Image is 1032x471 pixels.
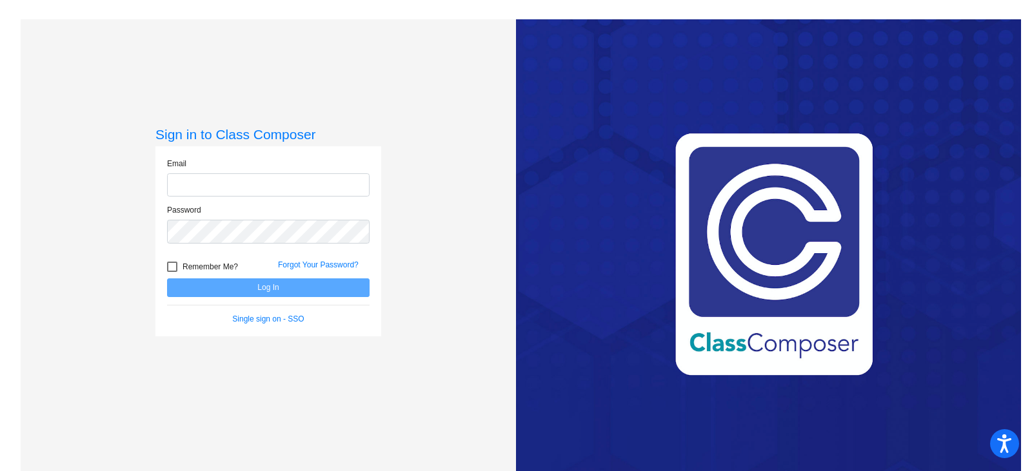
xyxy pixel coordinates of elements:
[155,126,381,142] h3: Sign in to Class Composer
[167,278,370,297] button: Log In
[232,314,304,323] a: Single sign on - SSO
[278,260,359,269] a: Forgot Your Password?
[183,259,238,274] span: Remember Me?
[167,158,186,169] label: Email
[167,204,201,216] label: Password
